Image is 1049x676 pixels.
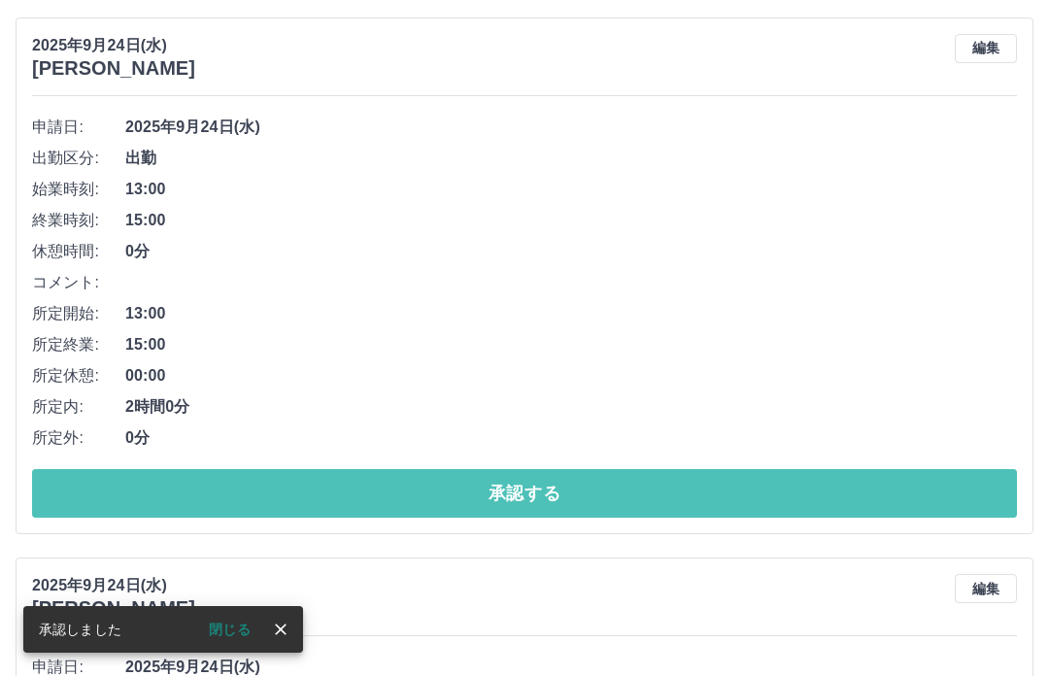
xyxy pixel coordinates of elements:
span: 申請日: [32,116,125,139]
span: 所定終業: [32,333,125,356]
button: 編集 [955,574,1017,603]
span: 所定開始: [32,302,125,325]
span: 出勤区分: [32,147,125,170]
span: 13:00 [125,302,1017,325]
span: 00:00 [125,364,1017,388]
span: 13:00 [125,178,1017,201]
span: 出勤 [125,147,1017,170]
span: 始業時刻: [32,178,125,201]
button: 承認する [32,469,1017,518]
span: 所定休憩: [32,364,125,388]
span: 所定内: [32,395,125,419]
button: close [266,615,295,644]
h3: [PERSON_NAME] [32,57,195,80]
span: 15:00 [125,209,1017,232]
span: コメント: [32,271,125,294]
button: 閉じる [193,615,266,644]
h3: [PERSON_NAME] [32,597,195,620]
span: 2025年9月24日(水) [125,116,1017,139]
button: 編集 [955,34,1017,63]
span: 休憩時間: [32,240,125,263]
div: 承認しました [39,612,121,647]
span: 終業時刻: [32,209,125,232]
span: 2時間0分 [125,395,1017,419]
span: 0分 [125,240,1017,263]
span: 15:00 [125,333,1017,356]
p: 2025年9月24日(水) [32,34,195,57]
span: 所定外: [32,426,125,450]
p: 2025年9月24日(水) [32,574,195,597]
span: 0分 [125,426,1017,450]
